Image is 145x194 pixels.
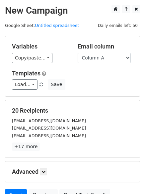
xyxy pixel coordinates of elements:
[12,107,133,114] h5: 20 Recipients
[12,143,40,151] a: +17 more
[12,43,68,50] h5: Variables
[5,23,79,28] small: Google Sheet:
[48,79,65,90] button: Save
[78,43,133,50] h5: Email column
[12,79,37,90] a: Load...
[96,22,140,29] span: Daily emails left: 50
[12,133,86,138] small: [EMAIL_ADDRESS][DOMAIN_NAME]
[5,5,140,16] h2: New Campaign
[12,168,133,175] h5: Advanced
[12,53,52,63] a: Copy/paste...
[35,23,79,28] a: Untitled spreadsheet
[12,70,40,77] a: Templates
[12,118,86,123] small: [EMAIL_ADDRESS][DOMAIN_NAME]
[12,126,86,131] small: [EMAIL_ADDRESS][DOMAIN_NAME]
[96,23,140,28] a: Daily emails left: 50
[112,162,145,194] iframe: Chat Widget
